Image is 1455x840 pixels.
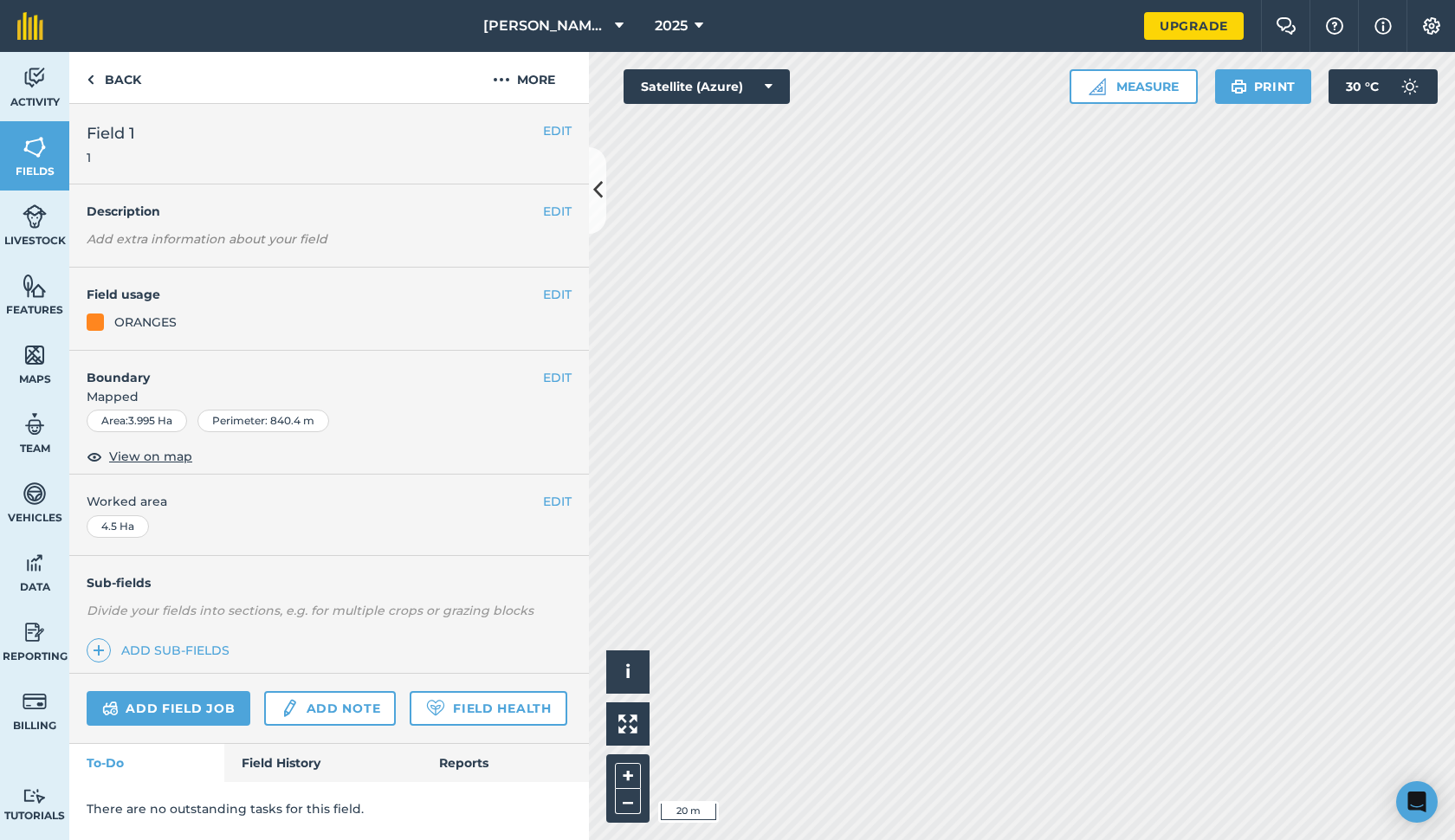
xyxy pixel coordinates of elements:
a: Field Health [410,691,566,726]
img: svg+xml;base64,PD94bWwgdmVyc2lvbj0iMS4wIiBlbmNvZGluZz0idXRmLTgiPz4KPCEtLSBHZW5lcmF0b3I6IEFkb2JlIE... [23,688,47,714]
div: 4.5 Ha [87,515,149,538]
img: svg+xml;base64,PD94bWwgdmVyc2lvbj0iMS4wIiBlbmNvZGluZz0idXRmLTgiPz4KPCEtLSBHZW5lcmF0b3I6IEFkb2JlIE... [280,698,299,719]
em: Add extra information about your field [87,231,327,247]
img: Two speech bubbles overlapping with the left bubble in the forefront [1276,17,1297,35]
button: EDIT [543,285,572,304]
img: svg+xml;base64,PHN2ZyB4bWxucz0iaHR0cDovL3d3dy53My5vcmcvMjAwMC9zdmciIHdpZHRoPSIxOCIgaGVpZ2h0PSIyNC... [87,446,102,467]
img: A cog icon [1421,17,1442,35]
em: Divide your fields into sections, e.g. for multiple crops or grazing blocks [87,603,533,618]
img: svg+xml;base64,PHN2ZyB4bWxucz0iaHR0cDovL3d3dy53My5vcmcvMjAwMC9zdmciIHdpZHRoPSI1NiIgaGVpZ2h0PSI2MC... [23,273,47,299]
button: i [606,650,650,694]
button: Measure [1070,69,1198,104]
img: Four arrows, one pointing top left, one top right, one bottom right and the last bottom left [618,714,637,733]
span: Worked area [87,492,572,511]
img: Ruler icon [1089,78,1106,95]
button: EDIT [543,202,572,221]
div: ORANGES [114,313,177,332]
button: EDIT [543,368,572,387]
img: svg+xml;base64,PD94bWwgdmVyc2lvbj0iMS4wIiBlbmNvZGluZz0idXRmLTgiPz4KPCEtLSBHZW5lcmF0b3I6IEFkb2JlIE... [23,411,47,437]
span: 1 [87,149,135,166]
img: svg+xml;base64,PHN2ZyB4bWxucz0iaHR0cDovL3d3dy53My5vcmcvMjAwMC9zdmciIHdpZHRoPSI5IiBoZWlnaHQ9IjI0Ii... [87,69,94,90]
img: fieldmargin Logo [17,12,43,40]
div: Area : 3.995 Ha [87,410,187,432]
img: svg+xml;base64,PHN2ZyB4bWxucz0iaHR0cDovL3d3dy53My5vcmcvMjAwMC9zdmciIHdpZHRoPSI1NiIgaGVpZ2h0PSI2MC... [23,342,47,368]
img: svg+xml;base64,PD94bWwgdmVyc2lvbj0iMS4wIiBlbmNvZGluZz0idXRmLTgiPz4KPCEtLSBHZW5lcmF0b3I6IEFkb2JlIE... [23,481,47,507]
h4: Field usage [87,285,543,304]
a: Add field job [87,691,250,726]
span: 2025 [655,16,688,36]
img: svg+xml;base64,PD94bWwgdmVyc2lvbj0iMS4wIiBlbmNvZGluZz0idXRmLTgiPz4KPCEtLSBHZW5lcmF0b3I6IEFkb2JlIE... [23,65,47,91]
div: Perimeter : 840.4 m [197,410,329,432]
img: svg+xml;base64,PD94bWwgdmVyc2lvbj0iMS4wIiBlbmNvZGluZz0idXRmLTgiPz4KPCEtLSBHZW5lcmF0b3I6IEFkb2JlIE... [23,204,47,229]
span: View on map [109,447,192,466]
img: svg+xml;base64,PHN2ZyB4bWxucz0iaHR0cDovL3d3dy53My5vcmcvMjAwMC9zdmciIHdpZHRoPSIxNCIgaGVpZ2h0PSIyNC... [93,640,105,661]
button: EDIT [543,492,572,511]
button: + [615,763,641,789]
img: svg+xml;base64,PD94bWwgdmVyc2lvbj0iMS4wIiBlbmNvZGluZz0idXRmLTgiPz4KPCEtLSBHZW5lcmF0b3I6IEFkb2JlIE... [23,550,47,576]
span: Field 1 [87,121,135,145]
img: svg+xml;base64,PHN2ZyB4bWxucz0iaHR0cDovL3d3dy53My5vcmcvMjAwMC9zdmciIHdpZHRoPSIyMCIgaGVpZ2h0PSIyNC... [493,69,510,90]
h4: Description [87,202,572,221]
p: There are no outstanding tasks for this field. [87,799,572,818]
img: svg+xml;base64,PD94bWwgdmVyc2lvbj0iMS4wIiBlbmNvZGluZz0idXRmLTgiPz4KPCEtLSBHZW5lcmF0b3I6IEFkb2JlIE... [102,698,119,719]
img: svg+xml;base64,PD94bWwgdmVyc2lvbj0iMS4wIiBlbmNvZGluZz0idXRmLTgiPz4KPCEtLSBHZW5lcmF0b3I6IEFkb2JlIE... [23,788,47,804]
img: svg+xml;base64,PHN2ZyB4bWxucz0iaHR0cDovL3d3dy53My5vcmcvMjAwMC9zdmciIHdpZHRoPSI1NiIgaGVpZ2h0PSI2MC... [23,134,47,160]
span: Mapped [69,387,589,406]
span: i [625,661,630,682]
span: [PERSON_NAME]'s Garden [483,16,608,36]
img: svg+xml;base64,PD94bWwgdmVyc2lvbj0iMS4wIiBlbmNvZGluZz0idXRmLTgiPz4KPCEtLSBHZW5lcmF0b3I6IEFkb2JlIE... [1393,69,1427,104]
a: Upgrade [1144,12,1244,40]
h4: Sub-fields [69,573,589,592]
button: More [459,52,589,103]
a: To-Do [69,744,224,782]
button: Satellite (Azure) [624,69,790,104]
div: Open Intercom Messenger [1396,781,1438,823]
h4: Boundary [69,351,543,387]
a: Add sub-fields [87,638,236,662]
button: 30 °C [1329,69,1438,104]
img: svg+xml;base64,PHN2ZyB4bWxucz0iaHR0cDovL3d3dy53My5vcmcvMjAwMC9zdmciIHdpZHRoPSIxNyIgaGVpZ2h0PSIxNy... [1374,16,1392,36]
button: View on map [87,446,192,467]
img: A question mark icon [1324,17,1345,35]
a: Reports [422,744,589,782]
a: Back [69,52,158,103]
button: EDIT [543,121,572,140]
a: Add note [264,691,396,726]
button: – [615,789,641,814]
img: svg+xml;base64,PD94bWwgdmVyc2lvbj0iMS4wIiBlbmNvZGluZz0idXRmLTgiPz4KPCEtLSBHZW5lcmF0b3I6IEFkb2JlIE... [23,619,47,645]
img: svg+xml;base64,PHN2ZyB4bWxucz0iaHR0cDovL3d3dy53My5vcmcvMjAwMC9zdmciIHdpZHRoPSIxOSIgaGVpZ2h0PSIyNC... [1231,76,1247,97]
button: Print [1215,69,1312,104]
span: 30 ° C [1346,69,1379,104]
a: Field History [224,744,421,782]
